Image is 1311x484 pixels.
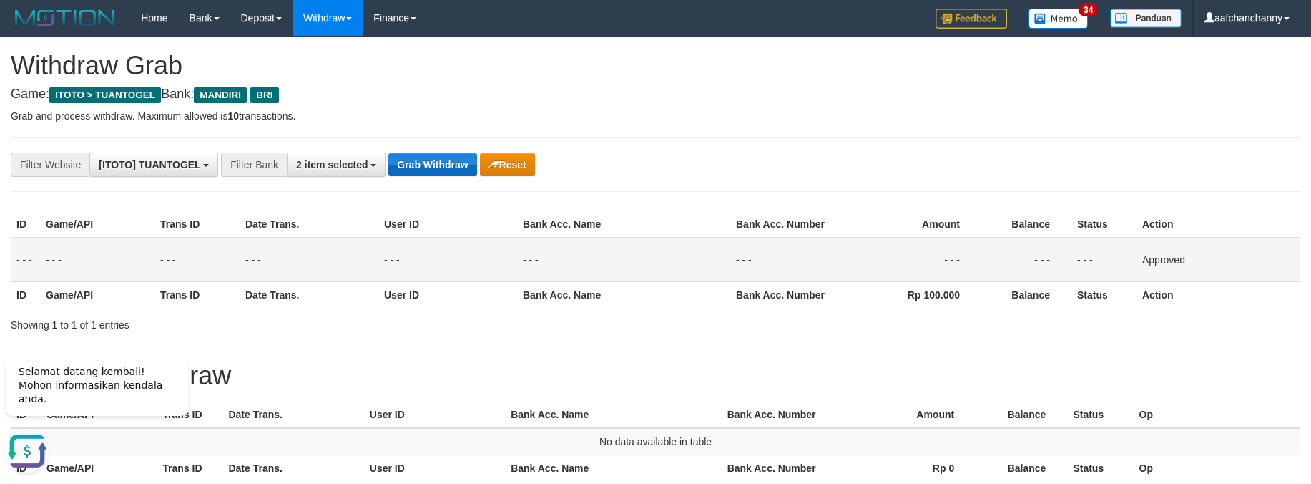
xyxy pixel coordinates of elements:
th: Date Trans. [240,211,378,238]
div: Showing 1 to 1 of 1 entries [11,312,536,332]
th: Amount [838,402,976,428]
button: Open LiveChat chat widget [6,86,49,129]
th: Status [1071,281,1136,308]
th: Bank Acc. Name [517,211,730,238]
th: Date Trans. [222,455,363,482]
h1: 15 Latest Withdraw [11,362,1300,390]
td: - - - [981,238,1071,282]
td: - - - [378,238,517,282]
td: - - - [40,238,154,282]
img: Feedback.jpg [936,9,1007,29]
td: - - - [845,238,981,282]
th: Game/API [40,211,154,238]
h1: Withdraw Grab [11,52,1300,80]
td: - - - [154,238,240,282]
button: Reset [480,153,535,176]
span: 34 [1079,4,1098,16]
span: [ITOTO] TUANTOGEL [99,159,200,170]
th: Action [1136,211,1300,238]
th: User ID [364,455,505,482]
th: Trans ID [154,281,240,308]
td: - - - [11,238,40,282]
th: ID [11,281,40,308]
th: Bank Acc. Number [730,281,845,308]
img: Button%20Memo.svg [1028,9,1089,29]
button: 2 item selected [287,153,386,177]
span: 2 item selected [296,159,368,170]
th: Date Trans. [222,402,363,428]
th: Bank Acc. Name [517,281,730,308]
th: Trans ID [154,211,240,238]
th: Rp 0 [838,455,976,482]
th: Bank Acc. Name [505,455,722,482]
strong: 10 [227,110,239,122]
th: Balance [976,402,1067,428]
span: MANDIRI [194,87,247,103]
th: User ID [364,402,505,428]
td: - - - [240,238,378,282]
th: Bank Acc. Number [722,455,838,482]
td: - - - [517,238,730,282]
td: - - - [730,238,845,282]
th: Action [1136,281,1300,308]
button: [ITOTO] TUANTOGEL [89,153,218,177]
th: Balance [976,455,1067,482]
span: ITOTO > TUANTOGEL [49,87,161,103]
span: BRI [250,87,278,103]
th: Status [1067,455,1133,482]
th: Op [1134,455,1300,482]
th: Status [1067,402,1133,428]
img: panduan.png [1110,9,1182,28]
th: Op [1134,402,1300,428]
th: Status [1071,211,1136,238]
th: Rp 100.000 [845,281,981,308]
button: Grab Withdraw [388,153,476,176]
span: Selamat datang kembali! Mohon informasikan kendala anda. [19,22,162,61]
th: User ID [378,281,517,308]
th: Balance [981,281,1071,308]
th: Bank Acc. Name [505,402,722,428]
p: Grab and process withdraw. Maximum allowed is transactions. [11,109,1300,123]
h4: Game: Bank: [11,87,1300,102]
th: Date Trans. [240,281,378,308]
th: Game/API [40,281,154,308]
img: MOTION_logo.png [11,7,119,29]
th: Balance [981,211,1071,238]
td: - - - [1071,238,1136,282]
th: User ID [378,211,517,238]
th: Amount [845,211,981,238]
th: ID [11,211,40,238]
th: Bank Acc. Number [722,402,838,428]
td: No data available in table [11,428,1300,455]
div: Filter Website [11,153,89,177]
td: Approved [1136,238,1300,282]
th: Bank Acc. Number [730,211,845,238]
div: Filter Bank [221,153,287,177]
